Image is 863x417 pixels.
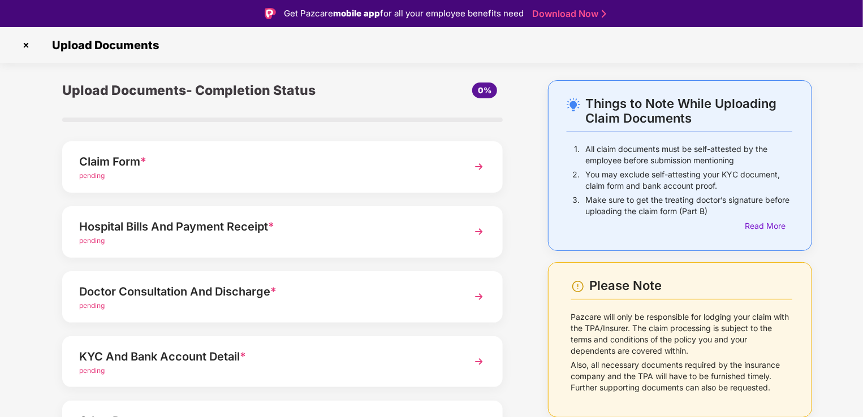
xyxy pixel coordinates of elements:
[41,38,165,52] span: Upload Documents
[567,98,580,111] img: svg+xml;base64,PHN2ZyB4bWxucz0iaHR0cDovL3d3dy53My5vcmcvMjAwMC9zdmciIHdpZHRoPSIyNC4wOTMiIGhlaWdodD...
[572,194,580,217] p: 3.
[469,286,489,307] img: svg+xml;base64,PHN2ZyBpZD0iTmV4dCIgeG1sbnM9Imh0dHA6Ly93d3cudzMub3JnLzIwMDAvc3ZnIiB3aWR0aD0iMzYiIG...
[585,144,792,166] p: All claim documents must be self-attested by the employee before submission mentioning
[571,311,792,357] p: Pazcare will only be responsible for lodging your claim with the TPA/Insurer. The claim processin...
[265,8,276,19] img: Logo
[79,283,452,301] div: Doctor Consultation And Discharge
[589,278,792,293] div: Please Note
[585,169,792,192] p: You may exclude self-attesting your KYC document, claim form and bank account proof.
[333,8,380,19] strong: mobile app
[469,221,489,242] img: svg+xml;base64,PHN2ZyBpZD0iTmV4dCIgeG1sbnM9Imh0dHA6Ly93d3cudzMub3JnLzIwMDAvc3ZnIiB3aWR0aD0iMzYiIG...
[79,301,105,310] span: pending
[284,7,524,20] div: Get Pazcare for all your employee benefits need
[532,8,603,20] a: Download Now
[79,171,105,180] span: pending
[478,85,491,95] span: 0%
[79,153,452,171] div: Claim Form
[571,280,585,293] img: svg+xml;base64,PHN2ZyBpZD0iV2FybmluZ18tXzI0eDI0IiBkYXRhLW5hbWU9Ildhcm5pbmcgLSAyNHgyNCIgeG1sbnM9Im...
[571,359,792,393] p: Also, all necessary documents required by the insurance company and the TPA will have to be furni...
[585,96,792,125] div: Things to Note While Uploading Claim Documents
[574,144,580,166] p: 1.
[79,218,452,236] div: Hospital Bills And Payment Receipt
[469,351,489,372] img: svg+xml;base64,PHN2ZyBpZD0iTmV4dCIgeG1sbnM9Imh0dHA6Ly93d3cudzMub3JnLzIwMDAvc3ZnIiB3aWR0aD0iMzYiIG...
[745,220,792,232] div: Read More
[79,347,452,366] div: KYC And Bank Account Detail
[469,157,489,177] img: svg+xml;base64,PHN2ZyBpZD0iTmV4dCIgeG1sbnM9Imh0dHA6Ly93d3cudzMub3JnLzIwMDAvc3ZnIiB3aWR0aD0iMzYiIG...
[62,80,356,101] div: Upload Documents- Completion Status
[602,8,606,20] img: Stroke
[79,236,105,245] span: pending
[17,36,35,54] img: svg+xml;base64,PHN2ZyBpZD0iQ3Jvc3MtMzJ4MzIiIHhtbG5zPSJodHRwOi8vd3d3LnczLm9yZy8yMDAwL3N2ZyIgd2lkdG...
[572,169,580,192] p: 2.
[79,366,105,375] span: pending
[585,194,792,217] p: Make sure to get the treating doctor’s signature before uploading the claim form (Part B)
